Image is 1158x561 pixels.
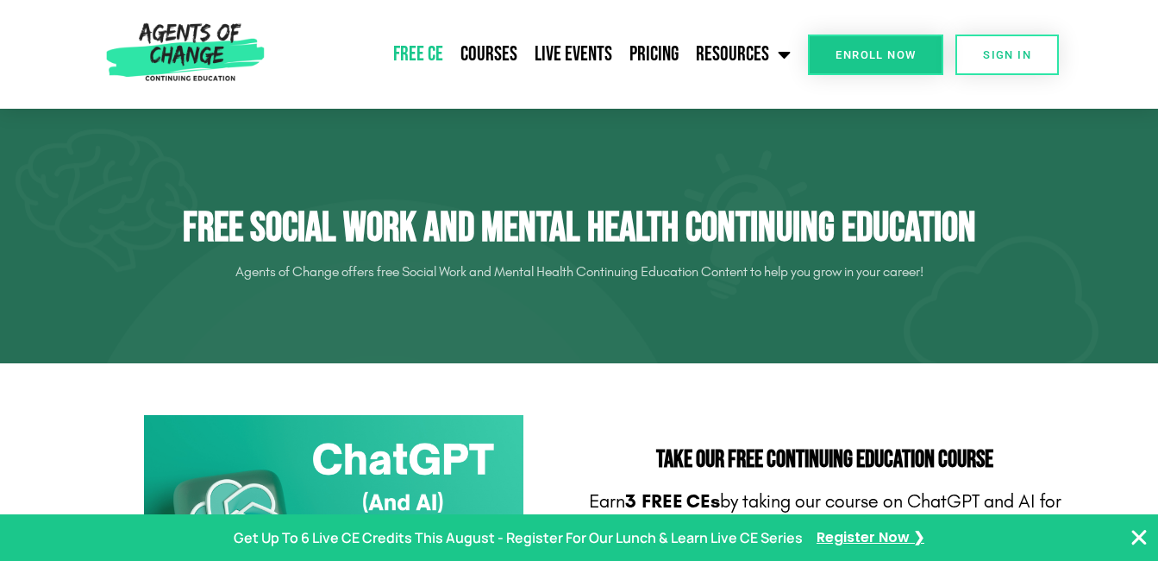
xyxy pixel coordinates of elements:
[97,258,1062,286] p: Agents of Change offers free Social Work and Mental Health Continuing Education Content to help y...
[526,33,621,76] a: Live Events
[234,526,803,551] p: Get Up To 6 Live CE Credits This August - Register For Our Lunch & Learn Live CE Series
[621,33,687,76] a: Pricing
[1129,527,1149,548] button: Close Banner
[983,49,1031,60] span: SIGN IN
[687,33,799,76] a: Resources
[808,35,943,75] a: Enroll Now
[836,49,916,60] span: Enroll Now
[385,33,452,76] a: Free CE
[955,35,1059,75] a: SIGN IN
[97,204,1062,254] h1: Free Social Work and Mental Health Continuing Education
[588,489,1062,539] p: Earn by taking our course on ChatGPT and AI for Social Workers and Mental Health Professionals.
[588,448,1062,472] h2: Take Our FREE Continuing Education Course
[625,490,720,513] b: 3 FREE CEs
[452,33,526,76] a: Courses
[817,526,924,551] a: Register Now ❯
[272,33,799,76] nav: Menu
